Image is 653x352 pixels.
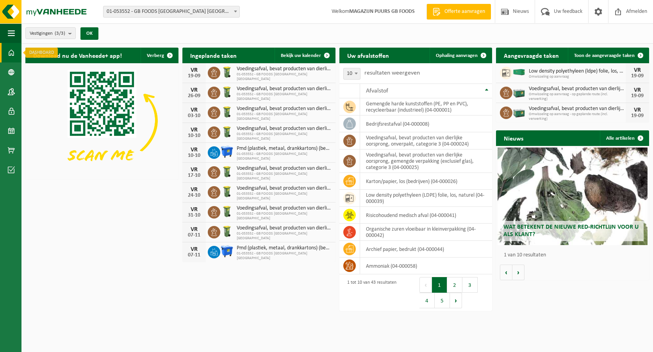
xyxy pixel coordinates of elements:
a: Alle artikelen [600,130,648,146]
span: Low density polyethyleen (ldpe) folie, los, naturel [529,68,626,75]
div: 10-10 [186,133,202,139]
div: 07-11 [186,252,202,258]
img: WB-0140-HPE-GN-50 [220,66,234,79]
span: Voedingsafval, bevat producten van dierlijke oorsprong, glazen verpakking, categ... [529,106,626,112]
img: WB-0140-HPE-GN-50 [220,205,234,218]
a: Wat betekent de nieuwe RED-richtlijn voor u als klant? [498,148,648,245]
div: VR [186,187,202,193]
span: 01-053552 - GB FOODS [GEOGRAPHIC_DATA] [GEOGRAPHIC_DATA] [237,132,332,141]
td: gemengde harde kunststoffen (PE, PP en PVC), recycleerbaar (industrieel) (04-000001) [360,98,492,116]
button: OK [80,27,98,40]
span: Voedingsafval, bevat producten van dierlijke oorsprong, gemengde verpakking (exc... [529,86,626,92]
button: Previous [419,277,432,293]
span: Omwisseling op aanvraag - op geplande route (incl. verwerking) [529,92,626,101]
span: Offerte aanvragen [442,8,487,16]
span: 01-053552 - GB FOODS [GEOGRAPHIC_DATA] [GEOGRAPHIC_DATA] [237,172,332,181]
td: ammoniak (04-000058) [360,258,492,274]
div: 31-10 [186,213,202,218]
div: VR [186,226,202,233]
h2: Ingeplande taken [182,48,244,63]
span: 01-053552 - GB FOODS [GEOGRAPHIC_DATA] [GEOGRAPHIC_DATA] [237,92,332,101]
img: WB-0140-HPE-GN-50 [220,165,234,178]
span: 01-053552 - GB FOODS [GEOGRAPHIC_DATA] [GEOGRAPHIC_DATA] [237,251,332,261]
img: PB-LB-0680-HPE-GN-01 [512,85,526,99]
img: PB-LB-0680-HPE-GN-01 [512,105,526,119]
img: WB-0140-HPE-GN-50 [220,85,234,99]
span: Voedingsafval, bevat producten van dierlijke oorsprong, onverpakt, categorie 3 [237,165,332,172]
div: 19-09 [630,73,645,79]
div: VR [186,67,202,73]
div: 19-09 [630,93,645,99]
td: voedingsafval, bevat producten van dierlijke oorsprong, onverpakt, categorie 3 (04-000024) [360,132,492,149]
img: HK-XC-40-GN-00 [512,69,526,76]
a: Toon de aangevraagde taken [568,48,648,63]
div: 10-10 [186,153,202,158]
td: risicohoudend medisch afval (04-000041) [360,207,492,224]
span: 01-053552 - GB FOODS BELGIUM NV - PUURS-SINT-AMANDS [103,6,240,18]
img: WB-0140-HPE-GN-50 [220,125,234,139]
div: 19-09 [630,113,645,119]
div: 07-11 [186,233,202,238]
a: Ophaling aanvragen [430,48,491,63]
span: Bekijk uw kalender [281,53,321,58]
count: (3/3) [55,31,65,36]
td: voedingsafval, bevat producten van dierlijke oorsprong, gemengde verpakking (exclusief glas), cat... [360,149,492,173]
button: Vorige [500,265,512,280]
img: WB-0140-HPE-GN-50 [220,225,234,238]
div: VR [186,246,202,252]
span: Voedingsafval, bevat producten van dierlijke oorsprong, onverpakt, categorie 3 [237,205,332,212]
span: 10 [343,68,360,80]
span: Ophaling aanvragen [436,53,478,58]
span: 01-053552 - GB FOODS [GEOGRAPHIC_DATA] [GEOGRAPHIC_DATA] [237,192,332,201]
td: low density polyethyleen (LDPE) folie, los, naturel (04-000039) [360,190,492,207]
img: WB-1100-HPE-BE-01 [220,245,234,258]
p: 1 van 10 resultaten [504,252,645,258]
button: Next [450,293,462,308]
span: Voedingsafval, bevat producten van dierlijke oorsprong, onverpakt, categorie 3 [237,106,332,112]
div: 24-10 [186,193,202,198]
div: 19-09 [186,73,202,79]
div: VR [186,107,202,113]
div: VR [630,67,645,73]
button: 2 [447,277,462,293]
span: Pmd (plastiek, metaal, drankkartons) (bedrijven) [237,245,332,251]
div: VR [186,206,202,213]
span: Toon de aangevraagde taken [574,53,635,58]
button: 5 [435,293,450,308]
button: Verberg [141,48,178,63]
button: 1 [432,277,447,293]
span: Omwisseling op aanvraag - op geplande route (incl. verwerking) [529,112,626,121]
span: Wat betekent de nieuwe RED-richtlijn voor u als klant? [503,224,639,238]
div: VR [186,147,202,153]
button: 3 [462,277,478,293]
span: 01-053552 - GB FOODS [GEOGRAPHIC_DATA] [GEOGRAPHIC_DATA] [237,231,332,241]
button: Vestigingen(3/3) [25,27,76,39]
span: Voedingsafval, bevat producten van dierlijke oorsprong, onverpakt, categorie 3 [237,86,332,92]
div: VR [186,167,202,173]
img: WB-0140-HPE-GN-50 [220,105,234,119]
h2: Nieuws [496,130,531,146]
div: VR [186,87,202,93]
span: 01-053552 - GB FOODS BELGIUM NV - PUURS-SINT-AMANDS [103,6,239,17]
span: 01-053552 - GB FOODS [GEOGRAPHIC_DATA] [GEOGRAPHIC_DATA] [237,152,332,161]
img: WB-0140-HPE-GN-50 [220,185,234,198]
button: Volgende [512,265,525,280]
span: Vestigingen [30,28,65,39]
div: 1 tot 10 van 43 resultaten [343,276,396,309]
div: VR [186,127,202,133]
a: Bekijk uw kalender [275,48,335,63]
span: Pmd (plastiek, metaal, drankkartons) (bedrijven) [237,146,332,152]
span: Verberg [147,53,164,58]
img: Download de VHEPlus App [25,63,178,178]
td: bedrijfsrestafval (04-000008) [360,116,492,132]
a: Offerte aanvragen [426,4,491,20]
span: 01-053552 - GB FOODS [GEOGRAPHIC_DATA] [GEOGRAPHIC_DATA] [237,72,332,82]
span: 01-053552 - GB FOODS [GEOGRAPHIC_DATA] [GEOGRAPHIC_DATA] [237,212,332,221]
div: 03-10 [186,113,202,119]
button: 4 [419,293,435,308]
span: Voedingsafval, bevat producten van dierlijke oorsprong, onverpakt, categorie 3 [237,185,332,192]
span: 01-053552 - GB FOODS [GEOGRAPHIC_DATA] [GEOGRAPHIC_DATA] [237,112,332,121]
span: Afvalstof [366,88,388,94]
span: Omwisseling op aanvraag [529,75,626,79]
h2: Uw afvalstoffen [339,48,397,63]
